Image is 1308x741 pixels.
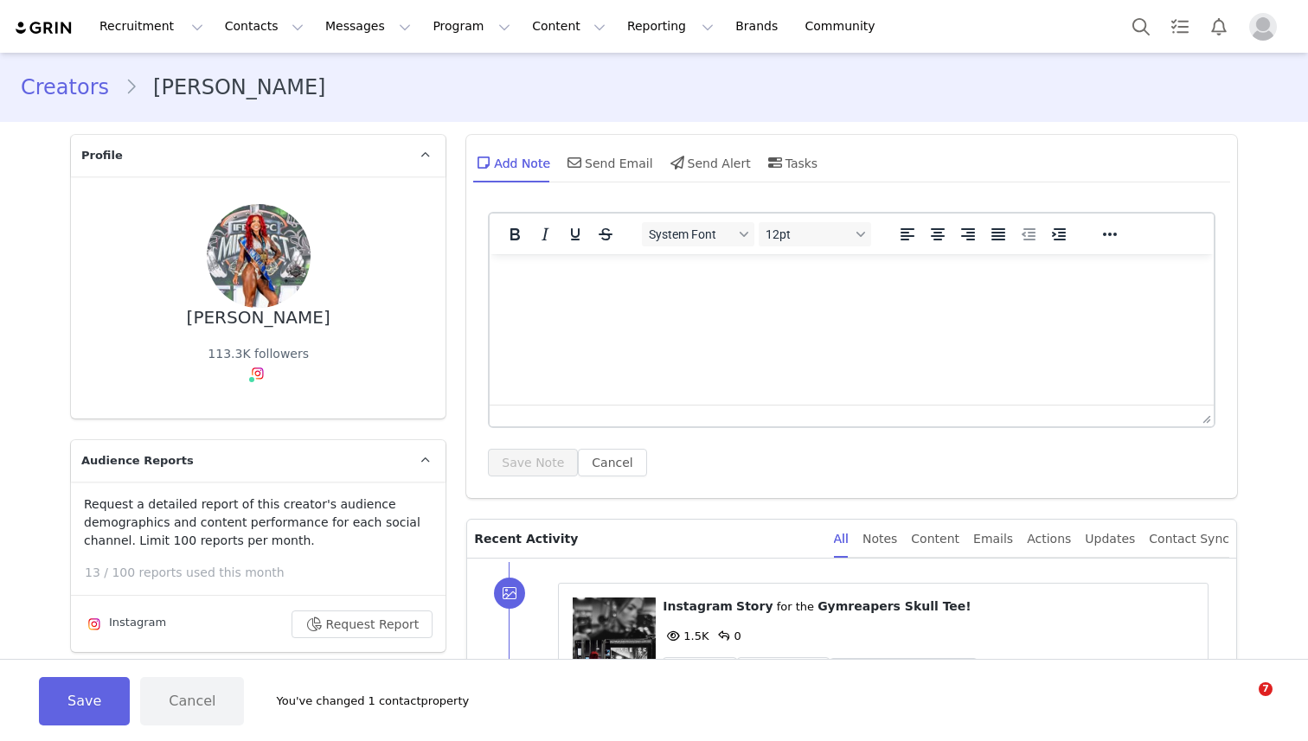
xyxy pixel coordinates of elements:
[1259,682,1273,696] span: 7
[500,222,529,246] button: Bold
[923,222,952,246] button: Align center
[473,142,550,183] div: Add Note
[89,7,214,46] button: Recruitment
[81,147,123,164] span: Profile
[911,520,959,559] div: Content
[663,597,1194,616] p: ⁨ ⁩ ⁨ ⁩ for the ⁨ ⁩
[140,677,244,725] button: Cancel
[578,449,646,476] button: Cancel
[39,677,130,725] button: Save
[737,657,830,678] button: Download
[953,222,983,246] button: Align right
[1014,222,1043,246] button: Decrease indent
[1027,520,1071,559] div: Actions
[765,142,818,183] div: Tasks
[667,142,751,183] div: Send Alert
[862,520,897,559] div: Notes
[973,520,1013,559] div: Emails
[1200,7,1238,46] button: Notifications
[187,308,330,328] div: [PERSON_NAME]
[87,617,101,631] img: instagram.svg
[474,520,819,558] p: Recent Activity
[207,204,311,308] img: 2202131f-9cc1-4cbf-9f51-b374880edc2d.jpg
[315,7,421,46] button: Messages
[21,72,125,103] a: Creators
[561,222,590,246] button: Underline
[564,142,653,183] div: Send Email
[1249,13,1277,41] img: placeholder-profile.jpg
[490,254,1214,405] iframe: Rich Text Area
[817,599,971,613] span: Gymreapers Skull Tee!
[421,693,470,710] span: property
[591,222,620,246] button: Strikethrough
[984,222,1013,246] button: Justify
[488,449,578,476] button: Save Note
[725,7,793,46] a: Brands
[795,7,894,46] a: Community
[1196,406,1214,426] div: Press the Up and Down arrow keys to resize the editor.
[663,599,733,613] span: Instagram
[663,657,737,678] button: Details
[84,614,166,635] div: Instagram
[714,629,741,642] span: 0
[1239,13,1294,41] button: Profile
[84,495,433,550] p: Request a detailed report of this creator's audience demographics and content performance for eac...
[85,564,446,582] p: 13 / 100 reports used this month
[254,693,469,710] div: You've changed 1 contact
[736,599,773,613] span: Story
[522,7,616,46] button: Content
[830,658,978,679] button: View on Instagram
[1161,7,1199,46] a: Tasks
[1223,682,1265,724] iframe: Intercom live chat
[422,7,521,46] button: Program
[663,629,708,642] span: 1.5K
[215,7,314,46] button: Contacts
[834,520,849,559] div: All
[617,7,724,46] button: Reporting
[530,222,560,246] button: Italic
[893,222,922,246] button: Align left
[1044,222,1074,246] button: Increase indent
[649,227,734,241] span: System Font
[1149,520,1229,559] div: Contact Sync
[208,345,309,363] div: 113.3K followers
[251,367,265,380] img: instagram.svg
[1122,7,1160,46] button: Search
[14,20,74,36] img: grin logo
[759,222,871,246] button: Font sizes
[1085,520,1135,559] div: Updates
[766,227,850,241] span: 12pt
[292,610,433,638] button: Request Report
[1095,222,1125,246] button: Reveal or hide additional toolbar items
[81,452,194,470] span: Audience Reports
[642,222,754,246] button: Fonts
